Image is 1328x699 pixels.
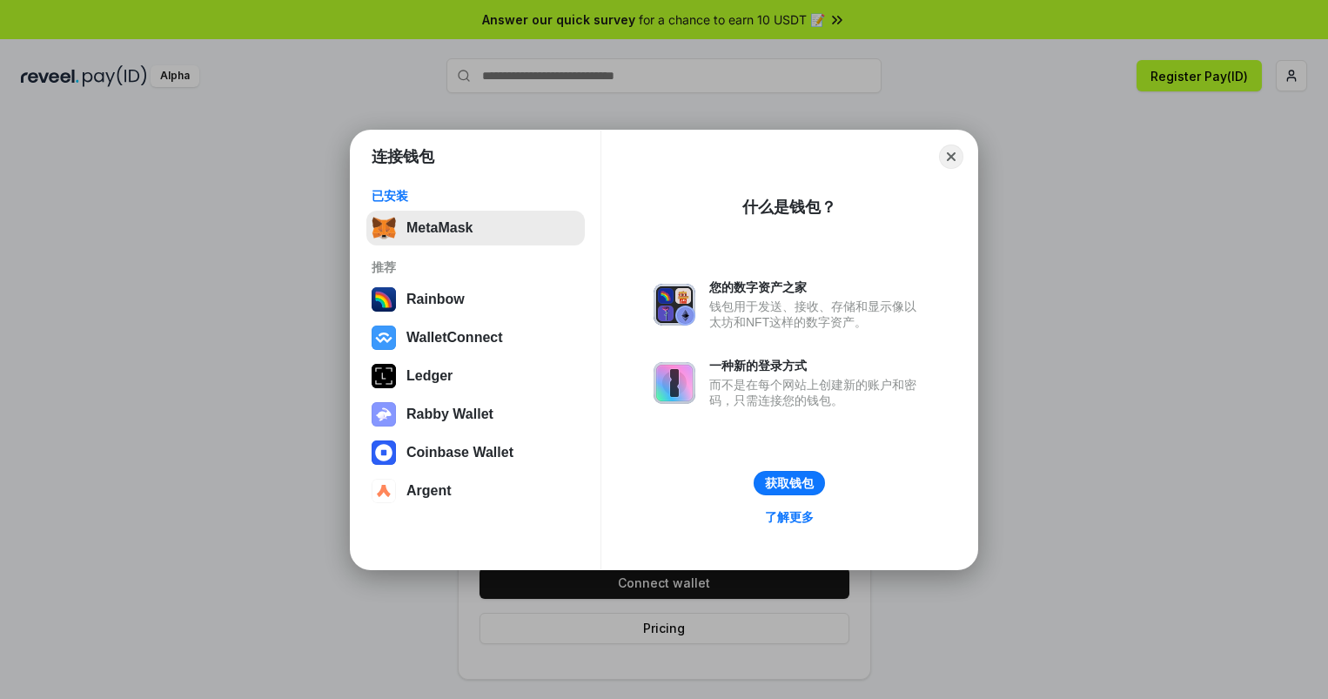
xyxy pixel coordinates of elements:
button: Close [939,145,963,169]
button: Coinbase Wallet [366,435,585,470]
button: Rabby Wallet [366,397,585,432]
img: svg+xml,%3Csvg%20xmlns%3D%22http%3A%2F%2Fwww.w3.org%2F2000%2Fsvg%22%20fill%3D%22none%22%20viewBox... [372,402,396,427]
div: 一种新的登录方式 [709,358,925,373]
div: Argent [406,483,452,499]
div: 了解更多 [765,509,814,525]
div: MetaMask [406,220,473,236]
div: WalletConnect [406,330,503,346]
a: 了解更多 [755,506,824,528]
button: Argent [366,474,585,508]
img: svg+xml,%3Csvg%20width%3D%22120%22%20height%3D%22120%22%20viewBox%3D%220%200%20120%20120%22%20fil... [372,287,396,312]
img: svg+xml,%3Csvg%20xmlns%3D%22http%3A%2F%2Fwww.w3.org%2F2000%2Fsvg%22%20width%3D%2228%22%20height%3... [372,364,396,388]
img: svg+xml,%3Csvg%20xmlns%3D%22http%3A%2F%2Fwww.w3.org%2F2000%2Fsvg%22%20fill%3D%22none%22%20viewBox... [654,362,695,404]
div: 什么是钱包？ [742,197,836,218]
h1: 连接钱包 [372,146,434,167]
img: svg+xml,%3Csvg%20width%3D%2228%22%20height%3D%2228%22%20viewBox%3D%220%200%2028%2028%22%20fill%3D... [372,326,396,350]
button: MetaMask [366,211,585,245]
div: 获取钱包 [765,475,814,491]
div: Ledger [406,368,453,384]
button: WalletConnect [366,320,585,355]
img: svg+xml,%3Csvg%20xmlns%3D%22http%3A%2F%2Fwww.w3.org%2F2000%2Fsvg%22%20fill%3D%22none%22%20viewBox... [654,284,695,326]
div: Rainbow [406,292,465,307]
button: 获取钱包 [754,471,825,495]
div: 钱包用于发送、接收、存储和显示像以太坊和NFT这样的数字资产。 [709,299,925,330]
button: Ledger [366,359,585,393]
img: svg+xml,%3Csvg%20fill%3D%22none%22%20height%3D%2233%22%20viewBox%3D%220%200%2035%2033%22%20width%... [372,216,396,240]
div: 您的数字资产之家 [709,279,925,295]
img: svg+xml,%3Csvg%20width%3D%2228%22%20height%3D%2228%22%20viewBox%3D%220%200%2028%2028%22%20fill%3D... [372,440,396,465]
div: Coinbase Wallet [406,445,513,460]
img: svg+xml,%3Csvg%20width%3D%2228%22%20height%3D%2228%22%20viewBox%3D%220%200%2028%2028%22%20fill%3D... [372,479,396,503]
button: Rainbow [366,282,585,317]
div: 而不是在每个网站上创建新的账户和密码，只需连接您的钱包。 [709,377,925,408]
div: 推荐 [372,259,580,275]
div: Rabby Wallet [406,407,493,422]
div: 已安装 [372,188,580,204]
